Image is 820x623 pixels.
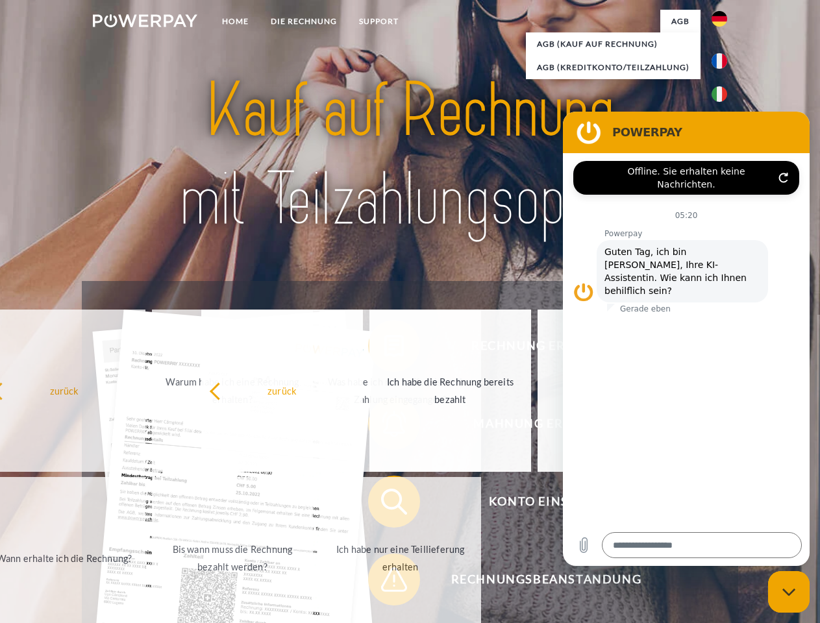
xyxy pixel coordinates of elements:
[526,56,701,79] a: AGB (Kreditkonto/Teilzahlung)
[377,373,523,408] div: Ich habe die Rechnung bereits bezahlt
[209,382,355,399] div: zurück
[387,476,705,528] span: Konto einsehen
[368,554,706,605] button: Rechnungsbeanstandung
[387,554,705,605] span: Rechnungsbeanstandung
[260,10,348,33] a: DIE RECHNUNG
[211,10,260,33] a: Home
[712,86,727,102] img: it
[712,53,727,69] img: fr
[768,571,810,613] iframe: Schaltfläche zum Öffnen des Messaging-Fensters; Konversation läuft
[160,541,306,576] div: Bis wann muss die Rechnung bezahlt werden?
[545,373,691,408] div: [PERSON_NAME] wurde retourniert
[124,62,696,249] img: title-powerpay_de.svg
[368,476,706,528] button: Konto einsehen
[348,10,410,33] a: SUPPORT
[93,14,197,27] img: logo-powerpay-white.svg
[563,112,810,566] iframe: Messaging-Fenster
[712,11,727,27] img: de
[327,541,473,576] div: Ich habe nur eine Teillieferung erhalten
[660,10,701,33] a: agb
[160,373,306,408] div: Warum habe ich eine Rechnung erhalten?
[526,32,701,56] a: AGB (Kauf auf Rechnung)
